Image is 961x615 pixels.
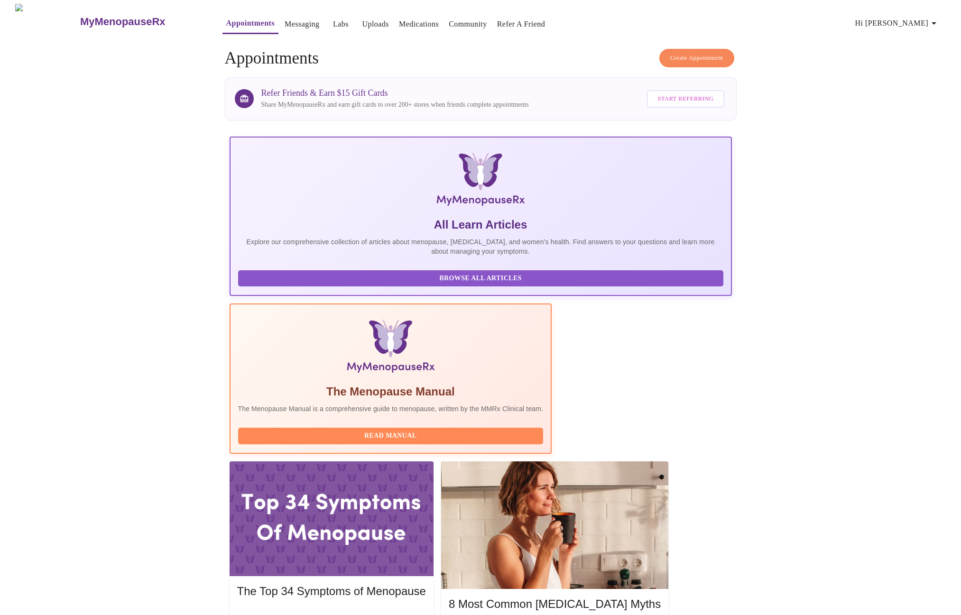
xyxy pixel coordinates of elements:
[238,270,723,287] button: Browse All Articles
[325,15,356,34] button: Labs
[15,4,79,39] img: MyMenopauseRx Logo
[493,15,549,34] button: Refer a Friend
[238,274,726,282] a: Browse All Articles
[225,49,737,68] h4: Appointments
[449,597,661,612] h5: 8 Most Common [MEDICAL_DATA] Myths
[238,428,544,444] button: Read Manual
[222,14,278,34] button: Appointments
[261,100,529,110] p: Share MyMenopauseRx and earn gift cards to over 200+ stores when friends complete appointments
[362,18,389,31] a: Uploads
[261,88,529,98] h3: Refer Friends & Earn $15 Gift Cards
[399,18,439,31] a: Medications
[238,237,723,256] p: Explore our comprehensive collection of articles about menopause, [MEDICAL_DATA], and women's hea...
[80,16,166,28] h3: MyMenopauseRx
[497,18,545,31] a: Refer a Friend
[226,17,275,30] a: Appointments
[238,384,544,399] h5: The Menopause Manual
[657,93,713,104] span: Start Referring
[645,85,726,112] a: Start Referring
[395,15,443,34] button: Medications
[238,404,544,413] p: The Menopause Manual is a comprehensive guide to menopause, written by the MMRx Clinical team.
[238,431,546,439] a: Read Manual
[314,153,648,210] img: MyMenopauseRx Logo
[248,273,714,285] span: Browse All Articles
[659,49,734,67] button: Create Appointment
[281,15,323,34] button: Messaging
[286,320,495,376] img: Menopause Manual
[358,15,393,34] button: Uploads
[248,430,534,442] span: Read Manual
[851,14,943,33] button: Hi [PERSON_NAME]
[285,18,319,31] a: Messaging
[855,17,940,30] span: Hi [PERSON_NAME]
[647,90,724,108] button: Start Referring
[237,584,426,599] h5: The Top 34 Symptoms of Menopause
[445,15,491,34] button: Community
[79,5,203,38] a: MyMenopauseRx
[449,18,487,31] a: Community
[670,53,723,64] span: Create Appointment
[238,217,723,232] h5: All Learn Articles
[333,18,349,31] a: Labs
